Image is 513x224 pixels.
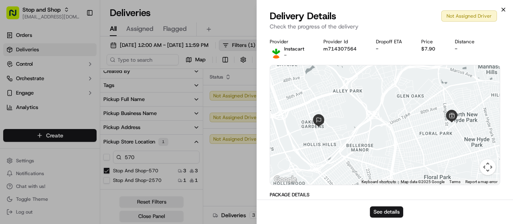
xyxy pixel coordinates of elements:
span: Pylon [80,135,97,141]
div: Price [421,38,442,45]
a: 💻API Documentation [65,113,132,127]
div: $7.90 [421,46,442,52]
div: Package Details [270,192,500,198]
a: Terms (opens in new tab) [449,180,460,184]
img: Nash [8,8,24,24]
button: See details [370,206,403,218]
span: Knowledge Base [16,116,61,124]
span: Map data ©2025 Google [401,180,444,184]
p: Instacart [284,46,304,52]
div: Provider [270,38,311,45]
button: m714307564 [323,46,357,52]
div: Distance [455,38,481,45]
p: Check the progress of the delivery [270,22,500,30]
button: Start new chat [136,79,146,88]
span: - [284,52,287,59]
a: Powered byPylon [57,135,97,141]
div: 💻 [68,117,74,123]
div: - [376,46,408,52]
img: 1736555255976-a54dd68f-1ca7-489b-9aae-adbdc363a1c4 [8,76,22,91]
div: Start new chat [27,76,131,84]
input: Got a question? Start typing here... [21,51,144,60]
a: 📗Knowledge Base [5,113,65,127]
img: Google [272,174,299,185]
span: Delivery Details [270,10,336,22]
a: Report a map error [465,180,497,184]
img: profile_instacart_ahold_partner.png [270,46,283,59]
p: Welcome 👋 [8,32,146,44]
div: 📗 [8,117,14,123]
div: - [455,46,481,52]
div: Provider Id [323,38,363,45]
button: Keyboard shortcuts [362,179,396,185]
div: Dropoff ETA [376,38,408,45]
a: Open this area in Google Maps (opens a new window) [272,174,299,185]
span: API Documentation [76,116,129,124]
button: Map camera controls [480,159,496,175]
div: We're available if you need us! [27,84,101,91]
